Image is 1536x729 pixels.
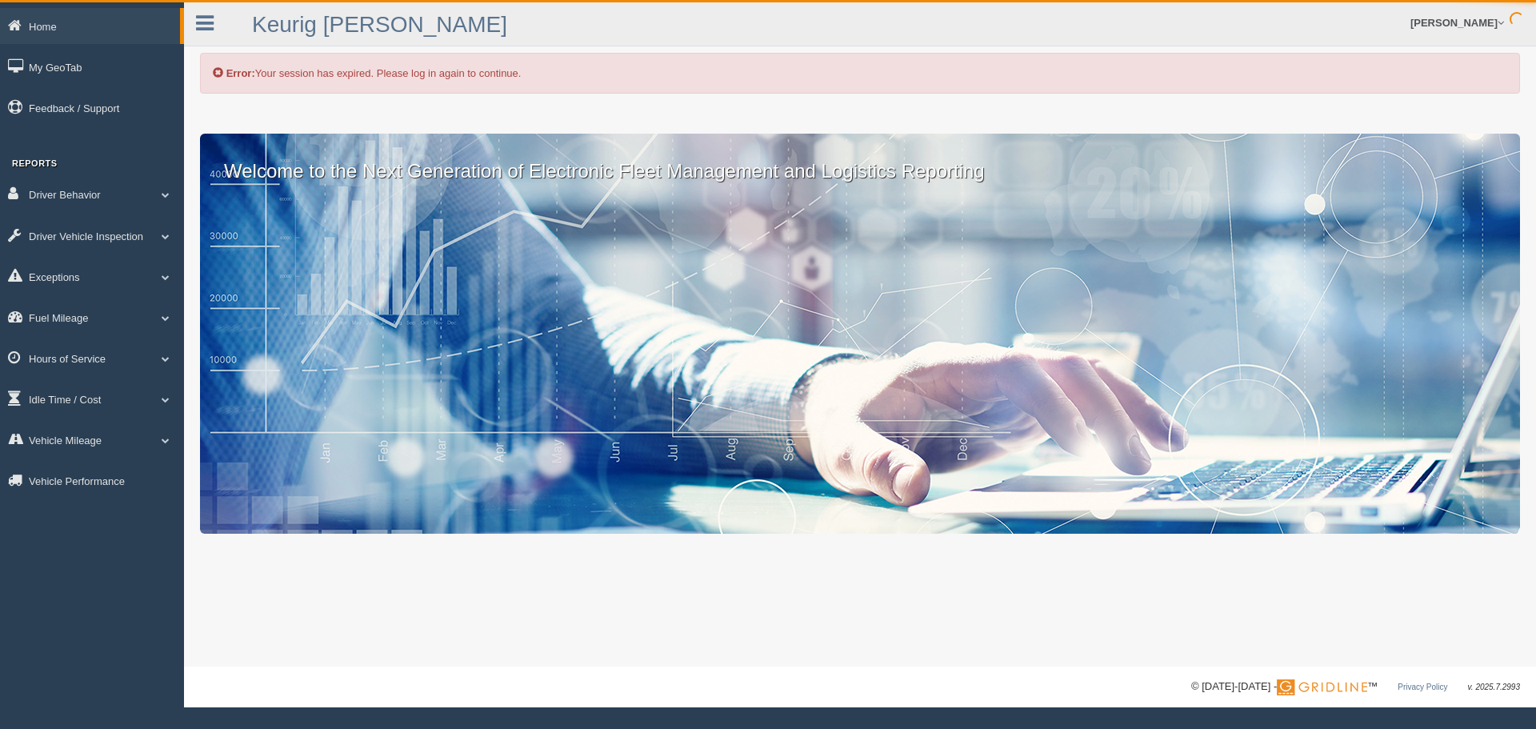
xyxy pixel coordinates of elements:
[226,67,255,79] b: Error:
[1398,683,1447,691] a: Privacy Policy
[200,134,1520,185] p: Welcome to the Next Generation of Electronic Fleet Management and Logistics Reporting
[1191,679,1520,695] div: © [DATE]-[DATE] - ™
[1277,679,1367,695] img: Gridline
[252,12,507,37] a: Keurig [PERSON_NAME]
[1468,683,1520,691] span: v. 2025.7.2993
[200,53,1520,94] div: Your session has expired. Please log in again to continue.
